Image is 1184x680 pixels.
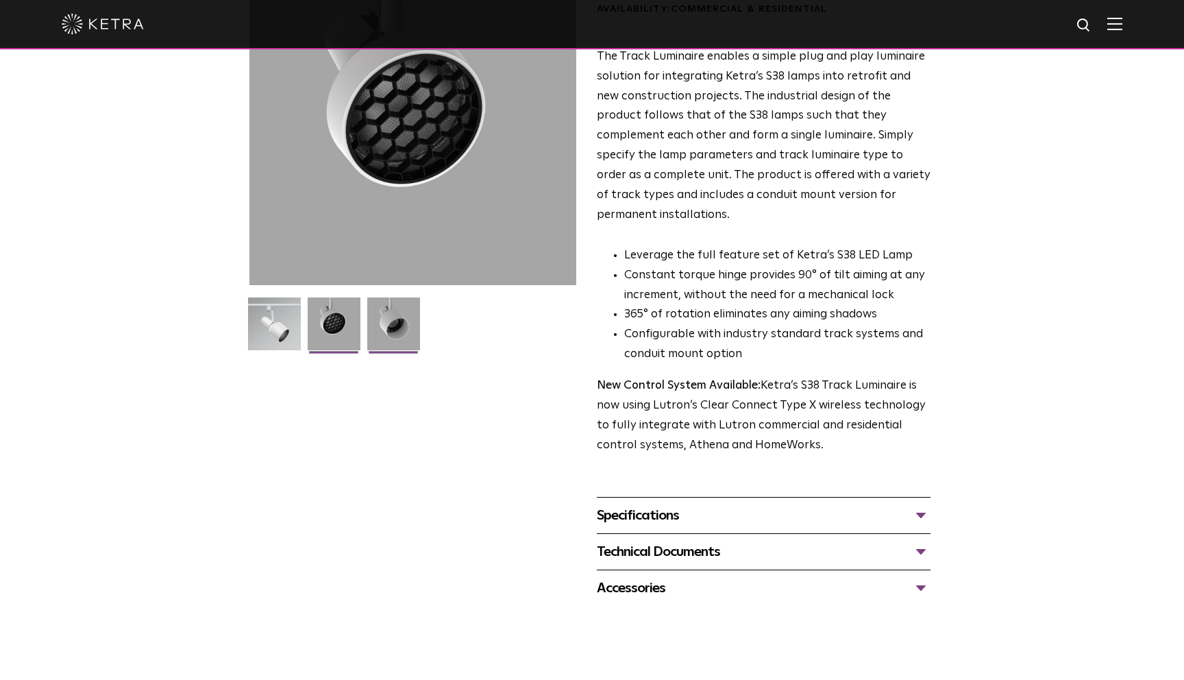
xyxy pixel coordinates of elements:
li: Constant torque hinge provides 90° of tilt aiming at any increment, without the need for a mechan... [624,266,930,306]
div: Technical Documents [597,541,930,563]
img: 9e3d97bd0cf938513d6e [367,297,420,361]
img: S38-Track-Luminaire-2021-Web-Square [248,297,301,361]
li: 365° of rotation eliminates any aiming shadows [624,305,930,325]
li: Configurable with industry standard track systems and conduit mount option [624,325,930,365]
img: 3b1b0dc7630e9da69e6b [308,297,360,361]
span: The Track Luminaire enables a simple plug and play luminaire solution for integrating Ketra’s S38... [597,51,930,221]
div: Accessories [597,577,930,599]
img: ketra-logo-2019-white [62,14,144,34]
img: search icon [1076,17,1093,34]
div: Specifications [597,505,930,526]
p: Ketra’s S38 Track Luminaire is now using Lutron’s Clear Connect Type X wireless technology to ful... [597,376,930,456]
img: Hamburger%20Nav.svg [1107,17,1122,30]
strong: New Control System Available: [597,380,761,391]
li: Leverage the full feature set of Ketra’s S38 LED Lamp [624,246,930,266]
